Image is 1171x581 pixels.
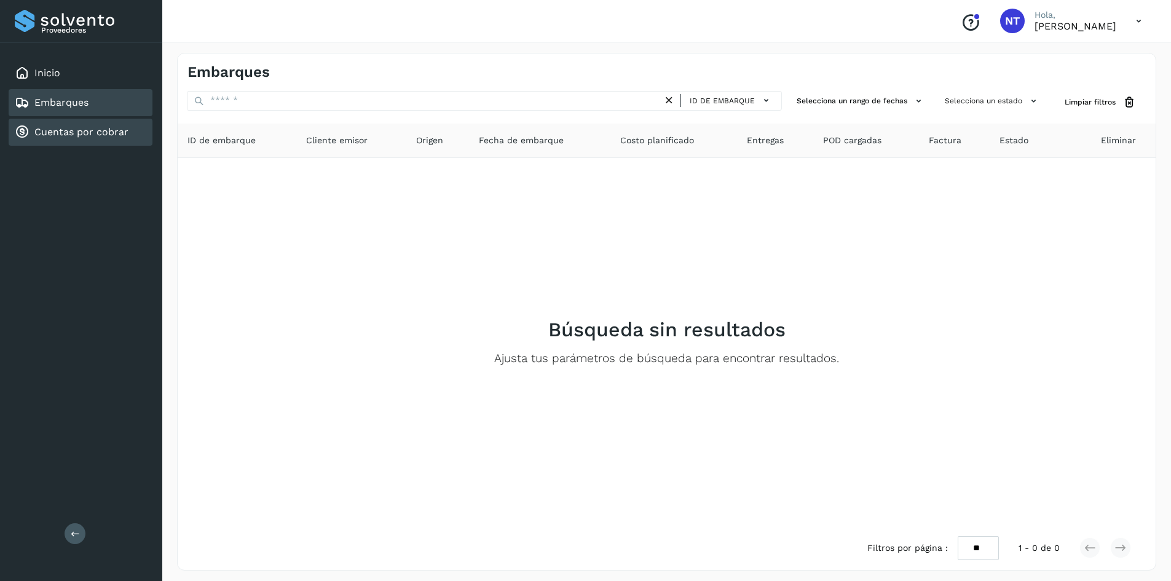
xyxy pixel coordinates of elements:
[823,134,881,147] span: POD cargadas
[34,126,128,138] a: Cuentas por cobrar
[34,67,60,79] a: Inicio
[9,119,152,146] div: Cuentas por cobrar
[690,95,755,106] span: ID de embarque
[1035,10,1116,20] p: Hola,
[929,134,961,147] span: Factura
[187,134,256,147] span: ID de embarque
[9,60,152,87] div: Inicio
[9,89,152,116] div: Embarques
[479,134,564,147] span: Fecha de embarque
[1101,134,1136,147] span: Eliminar
[1019,542,1060,555] span: 1 - 0 de 0
[867,542,948,555] span: Filtros por página :
[1055,91,1146,114] button: Limpiar filtros
[494,352,839,366] p: Ajusta tus parámetros de búsqueda para encontrar resultados.
[792,91,930,111] button: Selecciona un rango de fechas
[41,26,148,34] p: Proveedores
[686,92,776,109] button: ID de embarque
[416,134,443,147] span: Origen
[34,97,89,108] a: Embarques
[548,318,786,341] h2: Búsqueda sin resultados
[999,134,1028,147] span: Estado
[1065,97,1116,108] span: Limpiar filtros
[620,134,694,147] span: Costo planificado
[940,91,1045,111] button: Selecciona un estado
[306,134,368,147] span: Cliente emisor
[187,63,270,81] h4: Embarques
[747,134,784,147] span: Entregas
[1035,20,1116,32] p: Norberto Tula Tepo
